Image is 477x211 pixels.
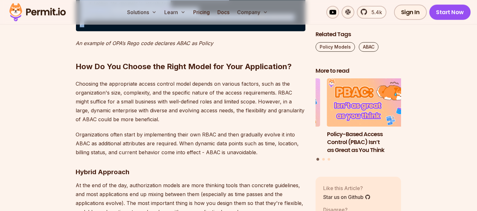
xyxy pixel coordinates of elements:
span: 5.4k [368,8,382,16]
button: Solutions [125,6,159,18]
button: Go to slide 1 [317,158,319,161]
li: 3 of 3 [234,79,320,154]
a: Star us on Github [323,193,371,201]
h3: Django Authorization: An Implementation Guide [234,130,320,146]
img: Django Authorization: An Implementation Guide [234,79,320,127]
button: Learn [162,6,188,18]
h2: More to read [316,67,401,75]
img: Permit logo [6,1,69,23]
a: Sign In [394,4,427,20]
a: Start Now [429,4,471,20]
a: Pricing [191,6,212,18]
button: Company [235,6,270,18]
a: ABAC [359,42,378,52]
a: Policy Models [316,42,355,52]
strong: Hybrid Approach [76,168,130,176]
h3: Policy-Based Access Control (PBAC) Isn’t as Great as You Think [327,130,413,154]
a: Docs [215,6,232,18]
p: Like this Article? [323,184,371,192]
em: An example of OPA’s Rego code declares ABAC as Policy [76,40,214,46]
p: Organizations often start by implementing their own RBAC and then gradually evolve it into ABAC a... [76,130,305,157]
img: Policy-Based Access Control (PBAC) Isn’t as Great as You Think [327,79,413,127]
p: Choosing the appropriate access control model depends on various factors, such as the organizatio... [76,79,305,124]
div: Posts [316,79,401,162]
h2: Related Tags [316,30,401,38]
strong: How Do You Choose the Right Model for Your Application? [76,62,292,71]
a: Policy-Based Access Control (PBAC) Isn’t as Great as You ThinkPolicy-Based Access Control (PBAC) ... [327,79,413,154]
button: Go to slide 3 [328,158,330,161]
button: Go to slide 2 [322,158,325,161]
a: 5.4k [357,6,386,18]
span: } [80,22,82,26]
li: 1 of 3 [327,79,413,154]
